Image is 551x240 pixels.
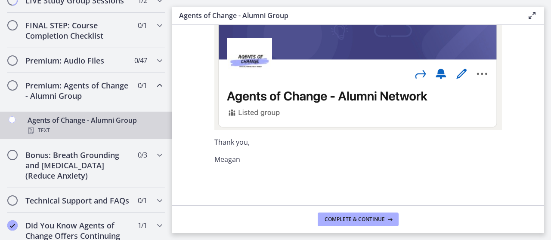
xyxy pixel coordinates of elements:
[25,150,130,181] h2: Bonus: Breath Grounding and [MEDICAL_DATA] (Reduce Anxiety)
[134,55,147,66] span: 0 / 47
[138,20,147,30] span: 0 / 1
[28,115,162,136] div: Agents of Change - Alumni Group
[214,137,502,147] p: Thank you,
[318,213,399,226] button: Complete & continue
[25,55,130,66] h2: Premium: Audio Files
[25,20,130,41] h2: FINAL STEP: Course Completion Checklist
[214,154,502,164] p: Meagan
[25,195,130,206] h2: Technical Support and FAQs
[138,150,147,160] span: 0 / 3
[325,216,385,223] span: Complete & continue
[179,10,513,21] h3: Agents of Change - Alumni Group
[138,80,147,91] span: 0 / 1
[25,80,130,101] h2: Premium: Agents of Change - Alumni Group
[28,125,162,136] div: Text
[138,220,147,231] span: 1 / 1
[7,220,18,231] i: Completed
[138,195,147,206] span: 0 / 1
